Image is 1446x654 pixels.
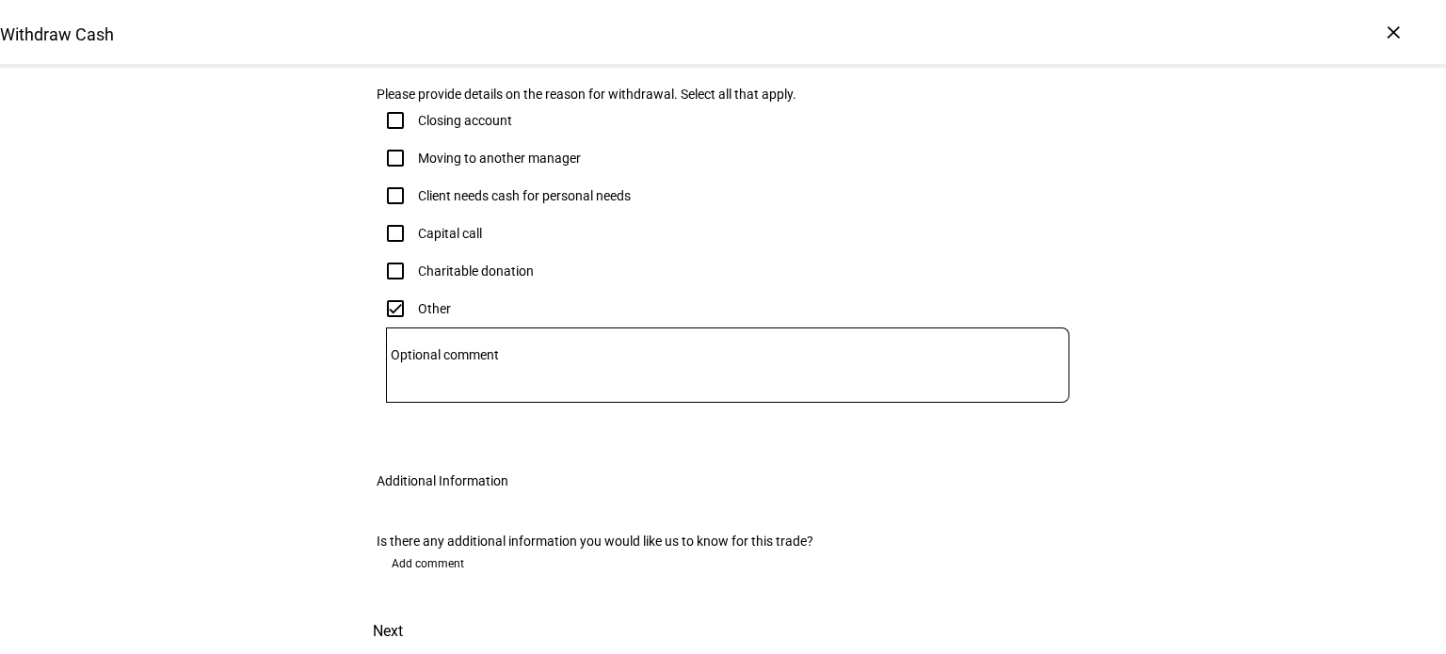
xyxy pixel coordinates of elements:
[418,263,534,279] div: Charitable donation
[1378,17,1408,47] div: ×
[377,534,1069,549] div: Is there any additional information you would like us to know for this trade?
[418,226,482,241] div: Capital call
[418,188,631,203] div: Client needs cash for personal needs
[392,549,464,579] span: Add comment
[377,87,1069,102] div: Please provide details on the reason for withdrawal. Select all that apply.
[377,549,479,579] button: Add comment
[418,113,512,128] div: Closing account
[418,301,451,316] div: Other
[377,473,508,488] div: Additional Information
[346,609,429,654] button: Next
[418,151,581,166] div: Moving to another manager
[373,609,403,654] span: Next
[391,347,499,362] mat-label: Optional comment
